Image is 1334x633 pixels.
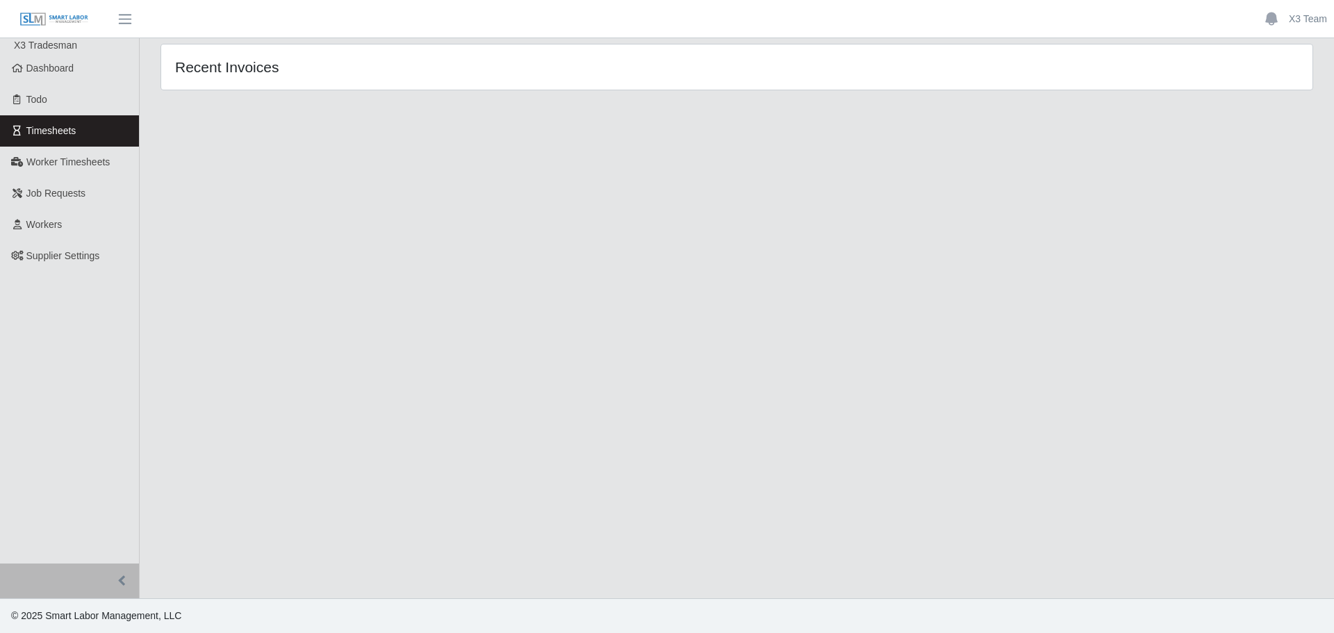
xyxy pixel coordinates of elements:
[26,156,110,167] span: Worker Timesheets
[26,188,86,199] span: Job Requests
[26,125,76,136] span: Timesheets
[11,610,181,621] span: © 2025 Smart Labor Management, LLC
[19,12,89,27] img: SLM Logo
[14,40,77,51] span: X3 Tradesman
[26,94,47,105] span: Todo
[1289,12,1327,26] a: X3 Team
[26,219,63,230] span: Workers
[26,63,74,74] span: Dashboard
[26,250,100,261] span: Supplier Settings
[175,58,631,76] h4: Recent Invoices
